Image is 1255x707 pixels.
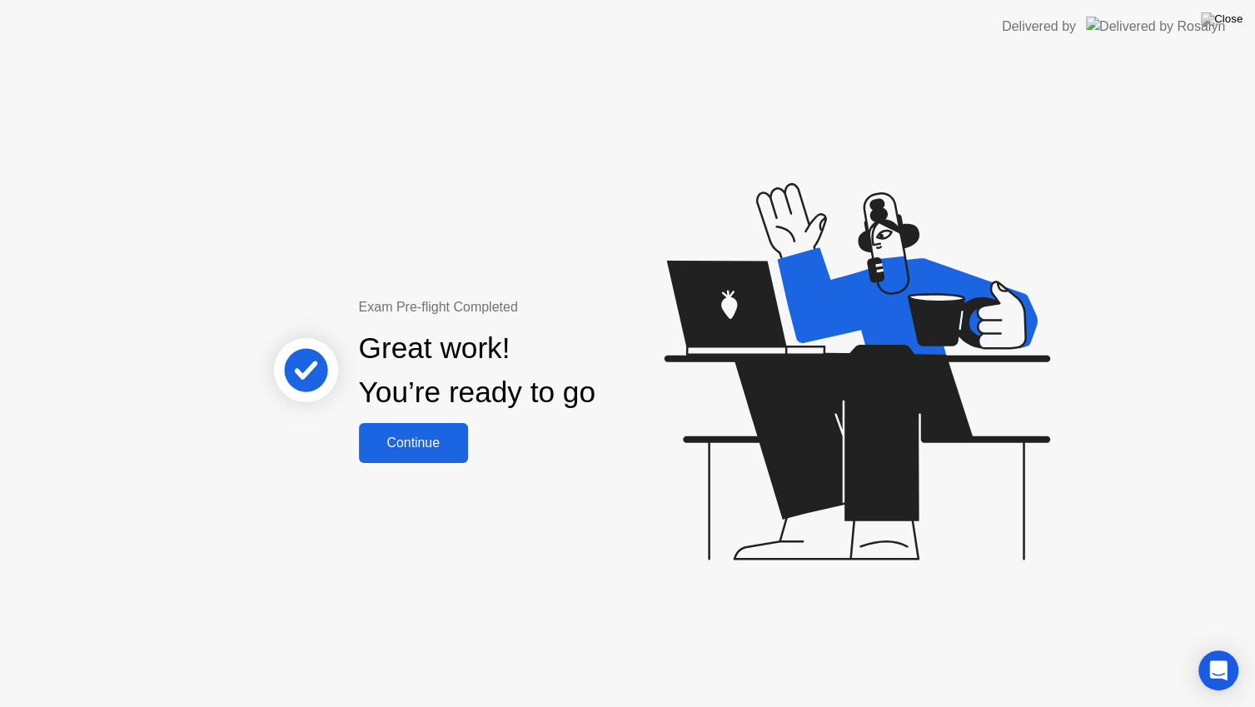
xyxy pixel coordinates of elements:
[359,297,703,317] div: Exam Pre-flight Completed
[1086,17,1225,36] img: Delivered by Rosalyn
[1198,650,1238,690] div: Open Intercom Messenger
[1201,12,1243,26] img: Close
[1002,17,1076,37] div: Delivered by
[364,436,463,451] div: Continue
[359,423,468,463] button: Continue
[359,326,595,415] div: Great work! You’re ready to go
